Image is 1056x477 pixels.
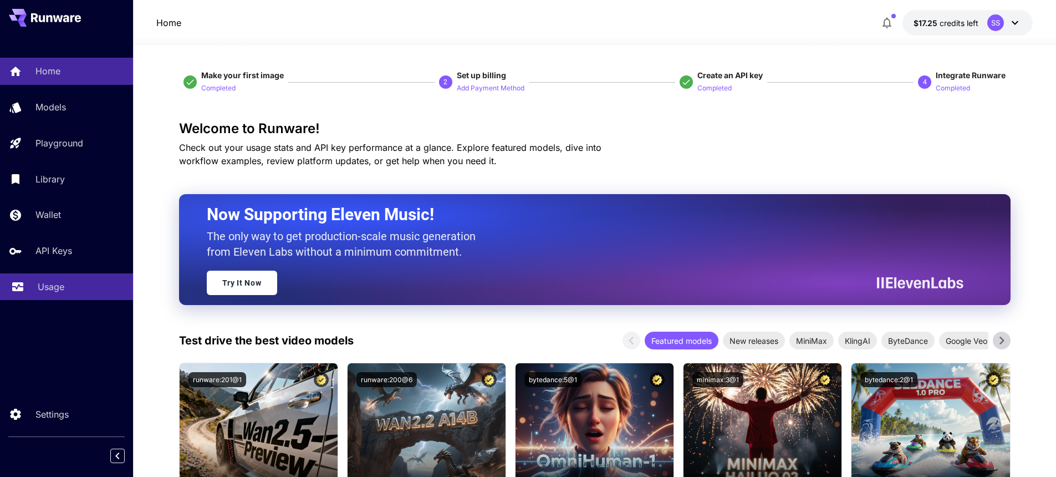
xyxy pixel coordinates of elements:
button: minimax:3@1 [692,372,743,387]
p: API Keys [35,244,72,257]
p: 4 [923,77,927,87]
button: Collapse sidebar [110,449,125,463]
button: Certified Model – Vetted for best performance and includes a commercial license. [482,372,497,387]
span: New releases [723,335,785,347]
p: 2 [443,77,447,87]
span: Create an API key [697,70,763,80]
button: runware:201@1 [188,372,246,387]
button: bytedance:5@1 [524,372,581,387]
p: Test drive the best video models [179,332,354,349]
span: credits left [940,18,978,28]
button: Certified Model – Vetted for best performance and includes a commercial license. [986,372,1001,387]
div: ByteDance [881,332,935,349]
button: Add Payment Method [457,81,524,94]
div: KlingAI [838,332,877,349]
p: Completed [936,83,970,94]
p: Playground [35,136,83,150]
p: Home [35,64,60,78]
p: Settings [35,408,69,421]
div: MiniMax [789,332,834,349]
button: Completed [697,81,732,94]
p: Library [35,172,65,186]
p: The only way to get production-scale music generation from Eleven Labs without a minimum commitment. [207,229,484,260]
button: bytedance:2@1 [860,372,917,387]
button: Certified Model – Vetted for best performance and includes a commercial license. [650,372,665,387]
p: Add Payment Method [457,83,524,94]
button: Completed [936,81,970,94]
p: Wallet [35,208,61,221]
button: Completed [201,81,236,94]
button: Certified Model – Vetted for best performance and includes a commercial license. [314,372,329,387]
div: $17.24906 [914,17,978,29]
a: Home [156,16,181,29]
div: Google Veo [939,332,994,349]
span: MiniMax [789,335,834,347]
span: KlingAI [838,335,877,347]
button: Certified Model – Vetted for best performance and includes a commercial license. [818,372,833,387]
p: Completed [697,83,732,94]
a: Try It Now [207,271,277,295]
p: Usage [38,280,64,293]
span: Integrate Runware [936,70,1006,80]
span: Featured models [645,335,718,347]
span: $17.25 [914,18,940,28]
h3: Welcome to Runware! [179,121,1011,136]
div: SS [987,14,1004,31]
span: Make your first image [201,70,284,80]
span: Set up billing [457,70,506,80]
button: $17.24906SS [902,10,1033,35]
span: Check out your usage stats and API key performance at a glance. Explore featured models, dive int... [179,142,601,166]
div: New releases [723,332,785,349]
div: Collapse sidebar [119,446,133,466]
span: Google Veo [939,335,994,347]
nav: breadcrumb [156,16,181,29]
button: runware:200@6 [356,372,417,387]
p: Models [35,100,66,114]
span: ByteDance [881,335,935,347]
h2: Now Supporting Eleven Music! [207,204,955,225]
p: Completed [201,83,236,94]
div: Featured models [645,332,718,349]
